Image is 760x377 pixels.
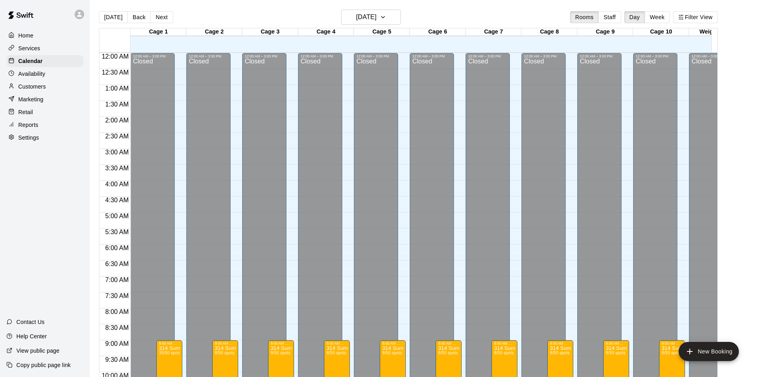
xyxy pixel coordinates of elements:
span: 35/50 spots filled [159,351,181,355]
span: 8/50 spots filled [661,351,681,355]
span: 1:30 AM [103,101,131,108]
a: Retail [6,106,83,118]
span: 12:30 AM [100,69,131,76]
span: 8:30 AM [103,324,131,331]
span: 9:00 AM [103,340,131,347]
span: 1:00 AM [103,85,131,92]
button: add [679,342,739,361]
span: 5:30 AM [103,229,131,235]
div: 9:00 AM – 12:00 PM [661,341,683,345]
p: Home [18,32,34,39]
span: 8/50 spots filled [215,351,234,355]
p: Reports [18,121,38,129]
span: 8/50 spots filled [494,351,513,355]
div: 9:00 AM – 12:00 PM [494,341,515,345]
div: 12:00 AM – 3:00 PM [636,54,675,58]
div: Weight room [689,28,745,36]
p: Marketing [18,95,43,103]
span: 9:30 AM [103,356,131,363]
button: Next [150,11,173,23]
p: Calendar [18,57,43,65]
span: 2:30 AM [103,133,131,140]
p: Retail [18,108,33,116]
div: 12:00 AM – 3:00 PM [300,54,340,58]
span: 8:00 AM [103,308,131,315]
button: Staff [598,11,621,23]
a: Customers [6,81,83,93]
span: 6:30 AM [103,261,131,267]
h6: [DATE] [356,12,377,23]
div: 9:00 AM – 3:30 PM [159,341,180,345]
div: 12:00 AM – 3:00 PM [133,54,172,58]
button: Week [645,11,670,23]
a: Marketing [6,93,83,105]
a: Home [6,30,83,41]
a: Availability [6,68,83,80]
span: 8/50 spots filled [326,351,346,355]
button: Back [127,11,151,23]
span: 6:00 AM [103,245,131,251]
div: 9:00 AM – 12:00 PM [606,341,627,345]
div: 12:00 AM – 3:00 PM [189,54,228,58]
span: 8/50 spots filled [606,351,625,355]
p: Contact Us [16,318,45,326]
div: 12:00 AM – 3:00 PM [468,54,507,58]
a: Calendar [6,55,83,67]
span: 8/50 spots filled [550,351,569,355]
div: 9:00 AM – 12:00 PM [326,341,347,345]
span: 7:00 AM [103,276,131,283]
div: 9:00 AM – 12:00 PM [215,341,236,345]
span: 5:00 AM [103,213,131,219]
div: Cage 2 [186,28,242,36]
p: Help Center [16,332,47,340]
button: Rooms [570,11,599,23]
span: 8/50 spots filled [438,351,458,355]
div: 12:00 AM – 3:00 PM [245,54,284,58]
button: [DATE] [341,10,401,25]
a: Reports [6,119,83,131]
span: 2:00 AM [103,117,131,124]
div: 9:00 AM – 12:00 PM [550,341,571,345]
div: Cage 7 [466,28,521,36]
div: Cage 3 [242,28,298,36]
p: Settings [18,134,39,142]
p: Services [18,44,40,52]
div: Cage 9 [577,28,633,36]
div: 12:00 AM – 3:00 PM [580,54,619,58]
span: 8/50 spots filled [270,351,290,355]
div: 9:00 AM – 12:00 PM [438,341,459,345]
a: Settings [6,132,83,144]
div: 9:00 AM – 12:00 PM [270,341,292,345]
p: Customers [18,83,46,91]
a: Services [6,42,83,54]
div: 12:00 AM – 3:00 PM [691,54,738,58]
span: 4:00 AM [103,181,131,188]
p: Availability [18,70,45,78]
button: [DATE] [99,11,128,23]
div: 9:00 AM – 12:00 PM [382,341,403,345]
span: 8/50 spots filled [382,351,402,355]
button: Filter View [673,11,718,23]
span: 3:00 AM [103,149,131,156]
div: Cage 1 [130,28,186,36]
span: 4:30 AM [103,197,131,203]
p: Copy public page link [16,361,71,369]
div: Cage 4 [298,28,354,36]
div: Cage 6 [410,28,466,36]
p: View public page [16,347,59,355]
div: 12:00 AM – 3:00 PM [412,54,452,58]
span: 12:00 AM [100,53,131,60]
div: Cage 5 [354,28,410,36]
button: Day [624,11,645,23]
span: 3:30 AM [103,165,131,172]
div: 12:00 AM – 3:00 PM [524,54,563,58]
span: 7:30 AM [103,292,131,299]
